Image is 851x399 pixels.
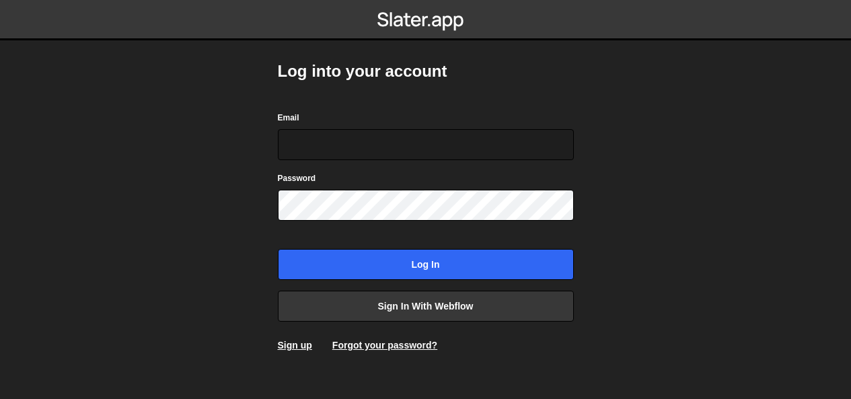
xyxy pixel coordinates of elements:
[278,172,316,185] label: Password
[278,61,574,82] h2: Log into your account
[278,111,299,124] label: Email
[278,291,574,322] a: Sign in with Webflow
[278,340,312,351] a: Sign up
[278,249,574,280] input: Log in
[332,340,437,351] a: Forgot your password?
